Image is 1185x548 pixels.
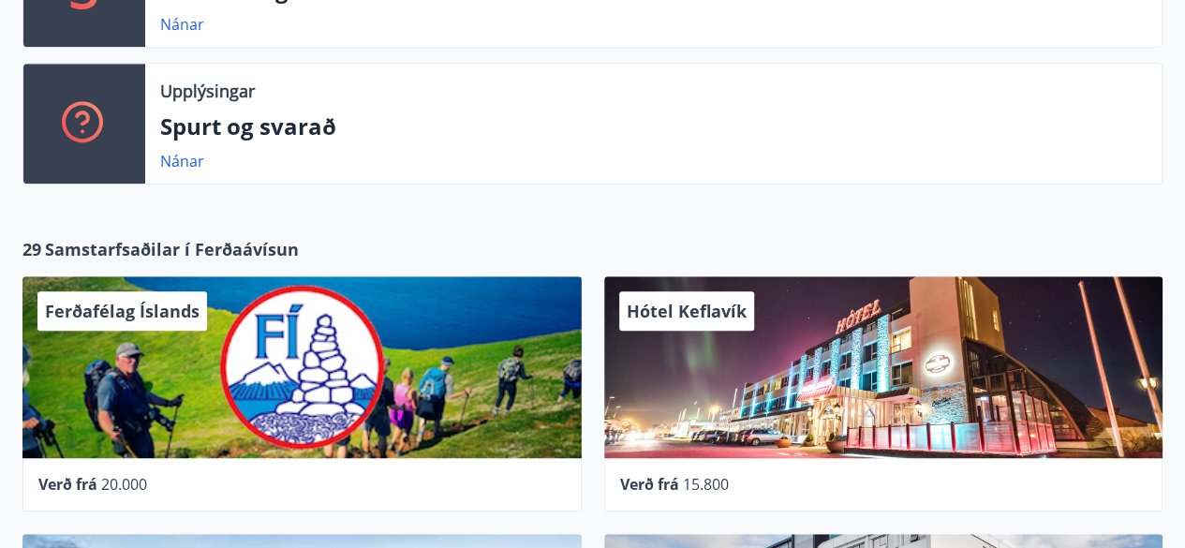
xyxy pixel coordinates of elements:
a: Nánar [160,151,204,171]
span: 20.000 [101,474,147,495]
p: Spurt og svarað [160,111,1147,142]
a: Nánar [160,14,204,35]
span: Verð frá [38,474,97,495]
span: Verð frá [620,474,679,495]
span: Samstarfsaðilar í Ferðaávísun [45,237,299,261]
span: Hótel Keflavík [627,300,747,322]
span: 29 [22,237,41,261]
p: Upplýsingar [160,79,255,103]
span: 15.800 [683,474,729,495]
span: Ferðafélag Íslands [45,300,200,322]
